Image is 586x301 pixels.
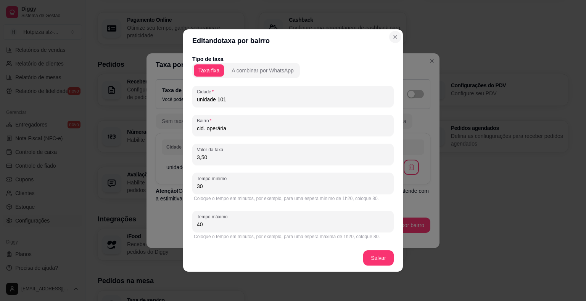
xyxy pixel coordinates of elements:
button: Close [389,31,401,43]
label: Tempo máximo [197,213,230,220]
div: Taxa fixa [198,67,219,74]
p: Tipo de taxa [192,55,394,63]
input: Bairro [197,125,389,132]
label: Cidade [197,88,216,95]
label: Valor da taxa [197,146,226,153]
div: Coloque o tempo em minutos, por exemplo, para uma espera máxima de 1h20, coloque 80. [194,234,392,240]
input: Tempo máximo [197,221,389,228]
div: A combinar por WhatsApp [232,67,294,74]
div: Coloque o tempo em minutos, por exemplo, para uma espera mínimo de 1h20, coloque 80. [194,195,392,202]
input: Cidade [197,96,389,103]
label: Bairro [197,117,214,124]
input: Tempo mínimo [197,183,389,190]
label: Tempo mínimo [197,175,229,182]
header: Editando taxa por bairro [183,29,403,52]
button: Salvar [363,250,394,266]
input: Valor da taxa [197,154,389,161]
